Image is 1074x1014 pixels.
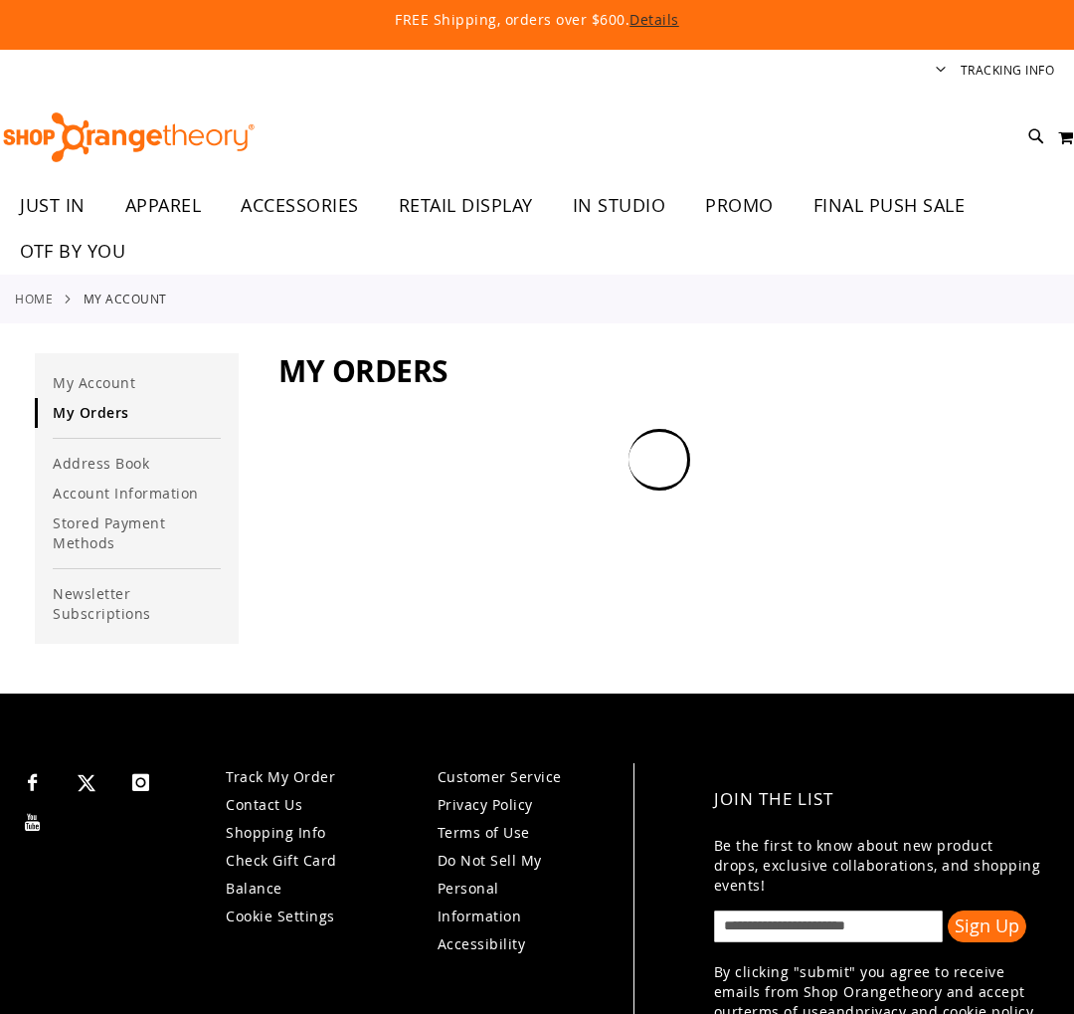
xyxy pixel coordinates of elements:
a: Check Gift Card Balance [226,851,337,898]
a: My Account [35,368,239,398]
a: Customer Service [438,767,562,786]
span: IN STUDIO [573,183,666,228]
input: enter email [714,911,943,942]
span: ACCESSORIES [241,183,359,228]
a: My Orders [35,398,239,428]
a: Visit our X page [70,763,104,798]
a: Track My Order [226,767,335,786]
a: ACCESSORIES [221,183,379,229]
span: FINAL PUSH SALE [813,183,966,228]
span: APPAREL [125,183,202,228]
span: Sign Up [955,913,1019,937]
a: Tracking Info [961,62,1055,79]
a: FINAL PUSH SALE [794,183,985,229]
a: Accessibility [438,934,526,953]
p: Be the first to know about new product drops, exclusive collaborations, and shopping events! [714,836,1042,896]
a: Visit our Facebook page [15,763,50,798]
a: Do Not Sell My Personal Information [438,851,542,925]
a: RETAIL DISPLAY [379,183,553,229]
span: OTF BY YOU [20,229,125,274]
a: Stored Payment Methods [35,508,239,558]
img: Twitter [78,774,95,792]
a: Shopping Info [226,823,326,842]
span: My Orders [278,350,448,391]
a: Terms of Use [438,823,530,842]
a: Address Book [35,449,239,479]
a: APPAREL [105,183,222,229]
a: Details [629,10,679,29]
strong: My Account [84,290,167,307]
span: PROMO [705,183,774,228]
h4: Join the List [714,773,1042,826]
a: Privacy Policy [438,795,533,814]
a: Contact Us [226,795,302,814]
button: Account menu [936,62,946,81]
a: IN STUDIO [553,183,686,229]
a: Visit our Instagram page [123,763,158,798]
a: PROMO [685,183,794,229]
p: FREE Shipping, orders over $600. [63,10,1011,30]
span: JUST IN [20,183,86,228]
a: Home [15,290,53,307]
a: Visit our Youtube page [15,803,50,838]
button: Sign Up [948,911,1026,942]
a: Account Information [35,479,239,508]
a: Cookie Settings [226,907,335,925]
span: RETAIL DISPLAY [399,183,533,228]
a: Newsletter Subscriptions [35,579,239,629]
